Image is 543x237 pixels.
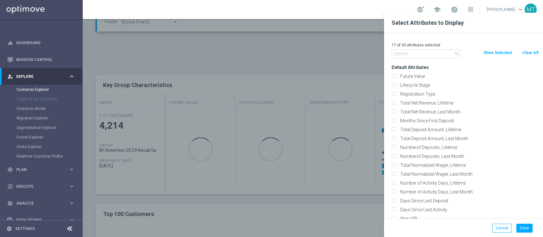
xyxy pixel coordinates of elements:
[398,145,538,150] label: Numberof Deposits, Lifetime
[15,227,35,231] a: Settings
[7,201,75,206] button: track_changes Analyze keyboard_arrow_right
[7,74,69,79] div: Explore
[517,6,524,13] span: keyboard_arrow_down
[17,152,82,161] div: Realtime Customer Profile
[7,167,75,172] button: gps_fixed Plan keyboard_arrow_right
[7,184,75,189] button: play_circle_outline Execute keyboard_arrow_right
[525,3,537,16] div: MT
[398,180,538,186] label: Number of Activity Days, Lifetime
[69,73,75,79] i: keyboard_arrow_right
[522,49,539,56] button: Clear All
[17,116,66,121] a: Migration Explorer
[7,167,13,173] i: gps_fixed
[392,43,538,48] p: 17 of 30 attributes selected
[392,19,535,27] h2: Select Attributes to Display
[16,51,75,68] a: Mission Control
[7,40,75,45] button: equalizer Dashboard
[454,51,459,56] i: search
[7,167,69,173] div: Plan
[69,166,75,173] i: keyboard_arrow_right
[16,218,69,222] span: Data Studio
[7,184,69,189] div: Execute
[7,74,75,79] button: person_search Explore keyboard_arrow_right
[7,200,13,206] i: track_changes
[7,200,69,206] div: Analyze
[7,51,75,68] div: Mission Control
[398,100,538,106] label: Total Net Revenue, Lifetime
[17,123,82,132] div: Segmentation Explorer
[69,200,75,206] i: keyboard_arrow_right
[398,118,538,124] label: Months Since First Deposit
[516,224,533,233] button: Done
[486,5,525,14] a: [PERSON_NAME]keyboard_arrow_down
[398,189,538,195] label: Number of Activity Days, Last Month
[483,49,512,56] button: Show Selected
[17,142,82,152] div: Visits Explorer
[398,153,538,159] label: Numberof Deposits, Last Month
[17,104,82,113] div: Customer Model
[398,73,538,79] label: Future Value
[7,184,13,189] i: play_circle_outline
[398,171,538,177] label: Total Normalized Wager, Last Month
[7,218,75,223] button: Data Studio keyboard_arrow_right
[7,57,75,62] button: Mission Control
[7,74,13,79] i: person_search
[16,75,69,78] span: Explore
[17,106,66,111] a: Customer Model
[398,162,538,168] label: Total Normalized Wager, Lifetime
[398,207,538,213] label: Days Since Last Activity
[16,168,69,172] span: Plan
[398,198,538,204] label: Days Since Last Deposit
[16,34,75,51] a: Dashboard
[17,94,82,104] div: Target Group Discovery
[17,85,82,94] div: Customer Explorer
[69,217,75,223] i: keyboard_arrow_right
[398,91,538,97] label: Registration Type
[17,144,66,149] a: Visits Explorer
[7,217,69,223] div: Data Studio
[398,136,538,141] label: Total Deposit Amount, Last Month
[392,49,460,58] input: Search
[6,226,12,232] i: settings
[398,82,538,88] label: Lifecycle Stage
[17,87,66,92] a: Customer Explorer
[398,216,538,221] label: Was VIP
[7,34,75,51] div: Dashboard
[17,132,82,142] div: Funnel Explorer
[16,185,69,188] span: Execute
[17,135,66,140] a: Funnel Explorer
[17,125,66,130] a: Segmentation Explorer
[17,113,82,123] div: Migration Explorer
[17,154,66,159] a: Realtime Customer Profile
[7,40,13,46] i: equalizer
[69,183,75,189] i: keyboard_arrow_right
[492,224,512,233] button: Cancel
[434,6,441,13] span: school
[398,127,538,132] label: Total Deposit Amount, Lifetime
[16,201,69,205] span: Analyze
[392,64,538,70] h3: Default Attributes
[398,109,538,115] label: Total Net Revenue, Last Month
